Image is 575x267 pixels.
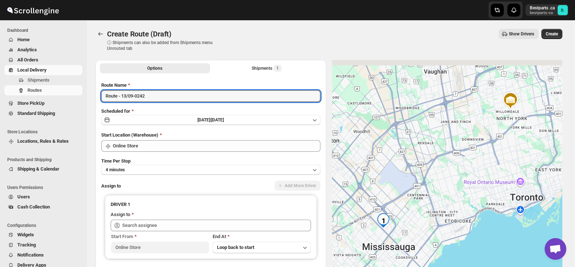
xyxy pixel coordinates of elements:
[541,29,562,39] button: Create
[101,132,158,138] span: Start Location (Warehouse)
[111,201,311,208] h3: DRIVER 1
[17,204,50,210] span: Cash Collection
[4,136,82,146] button: Locations, Rules & Rates
[101,90,320,102] input: Eg: Bengaluru Route
[558,5,568,15] span: Bestparts .ca
[276,65,279,71] span: 1
[6,1,60,19] img: ScrollEngine
[17,111,55,116] span: Standard Shipping
[101,183,121,189] span: Assign to
[4,55,82,65] button: All Orders
[7,185,83,190] span: Users Permissions
[4,250,82,260] button: Notifications
[101,115,320,125] button: [DATE]|[DATE]
[17,194,30,199] span: Users
[4,230,82,240] button: Widgets
[545,238,566,260] div: Open chat
[147,65,162,71] span: Options
[213,233,311,240] div: End At
[376,217,391,231] div: 1
[111,234,133,239] span: Start From
[212,63,322,73] button: Selected Shipments
[101,158,131,164] span: Time Per Stop
[4,35,82,45] button: Home
[197,117,211,122] span: [DATE] |
[95,29,106,39] button: Routes
[17,47,37,52] span: Analytics
[4,85,82,95] button: Routes
[17,232,34,237] span: Widgets
[561,8,565,13] text: B.
[4,192,82,202] button: Users
[7,129,83,135] span: Store Locations
[17,242,36,247] span: Tracking
[17,166,59,172] span: Shipping & Calendar
[27,77,50,83] span: Shipments
[17,138,69,144] span: Locations, Rules & Rates
[101,108,130,114] span: Scheduled for
[530,5,555,11] p: Bestparts .ca
[7,157,83,163] span: Products and Shipping
[213,242,311,253] button: Loop back to start
[101,165,320,175] button: 4 minutes
[107,30,171,38] span: Create Route (Draft)
[27,87,42,93] span: Routes
[4,164,82,174] button: Shipping & Calendar
[122,220,311,231] input: Search assignee
[211,117,224,122] span: [DATE]
[530,11,555,15] p: bestparts-ca
[4,75,82,85] button: Shipments
[509,31,534,37] span: Show Drivers
[17,37,30,42] span: Home
[217,245,254,250] span: Loop back to start
[100,63,210,73] button: All Route Options
[17,100,44,106] span: Store PickUp
[4,45,82,55] button: Analytics
[107,40,221,51] p: ⓘ Shipments can also be added from Shipments menu Unrouted tab
[4,240,82,250] button: Tracking
[525,4,568,16] button: User menu
[7,27,83,33] span: Dashboard
[17,57,38,63] span: All Orders
[113,140,320,152] input: Search location
[17,252,44,258] span: Notifications
[252,65,282,72] div: Shipments
[499,29,538,39] button: Show Drivers
[106,167,125,173] span: 4 minutes
[546,31,558,37] span: Create
[17,67,47,73] span: Local Delivery
[101,82,127,88] span: Route Name
[7,223,83,228] span: Configurations
[111,211,130,218] div: Assign to
[4,202,82,212] button: Cash Collection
